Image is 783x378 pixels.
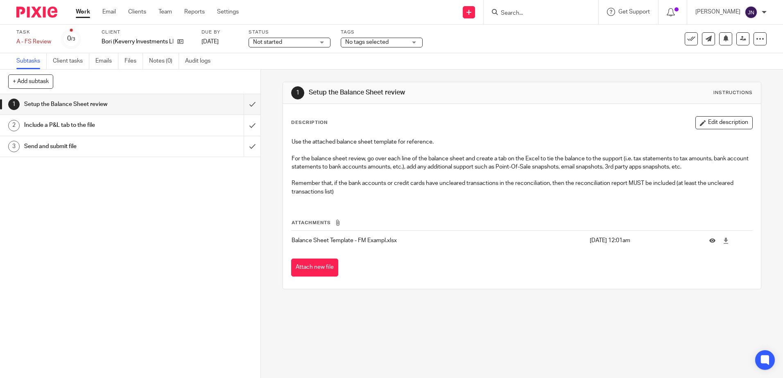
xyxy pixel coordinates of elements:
label: Client [102,29,191,36]
div: 1 [8,99,20,110]
p: Bori (Keverry Investments LLC) [102,38,173,46]
div: 1 [291,86,304,99]
div: A - FS Review [16,38,51,46]
h1: Setup the Balance Sheet review [309,88,539,97]
p: [DATE] 12:01am [590,236,697,245]
div: 3 [8,141,20,152]
label: Due by [201,29,238,36]
a: Clients [128,8,146,16]
span: Get Support [618,9,650,15]
h1: Send and submit file [24,140,165,153]
span: [DATE] [201,39,219,45]
a: Client tasks [53,53,89,69]
p: Balance Sheet Template - FM Exampl.xlsx [292,236,585,245]
p: For the balance sheet review, go over each line of the balance sheet and create a tab on the Exce... [292,155,752,171]
span: Not started [253,39,282,45]
p: Remember that, if the bank accounts or credit cards have uncleared transactions in the reconcilia... [292,179,752,196]
a: Emails [95,53,118,69]
a: Download [723,236,729,245]
label: Tags [341,29,423,36]
p: Use the attached balance sheet template for reference. [292,138,752,146]
a: Subtasks [16,53,47,69]
label: Task [16,29,51,36]
span: No tags selected [345,39,389,45]
a: Audit logs [185,53,217,69]
a: Reports [184,8,205,16]
div: Instructions [713,90,753,96]
img: svg%3E [745,6,758,19]
div: 2 [8,120,20,131]
a: Team [158,8,172,16]
p: Description [291,119,328,126]
a: Settings [217,8,239,16]
input: Search [500,10,574,17]
button: + Add subtask [8,74,53,88]
a: Work [76,8,90,16]
button: Edit description [695,116,753,129]
p: [PERSON_NAME] [695,8,740,16]
a: Notes (0) [149,53,179,69]
img: Pixie [16,7,57,18]
h1: Setup the Balance Sheet review [24,98,165,110]
div: 0 [67,34,75,43]
label: Status [249,29,330,36]
small: /3 [71,37,75,41]
a: Files [124,53,143,69]
h1: Include a P&L tab to the file [24,119,165,131]
a: Email [102,8,116,16]
button: Attach new file [291,259,338,277]
span: Attachments [292,220,331,225]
